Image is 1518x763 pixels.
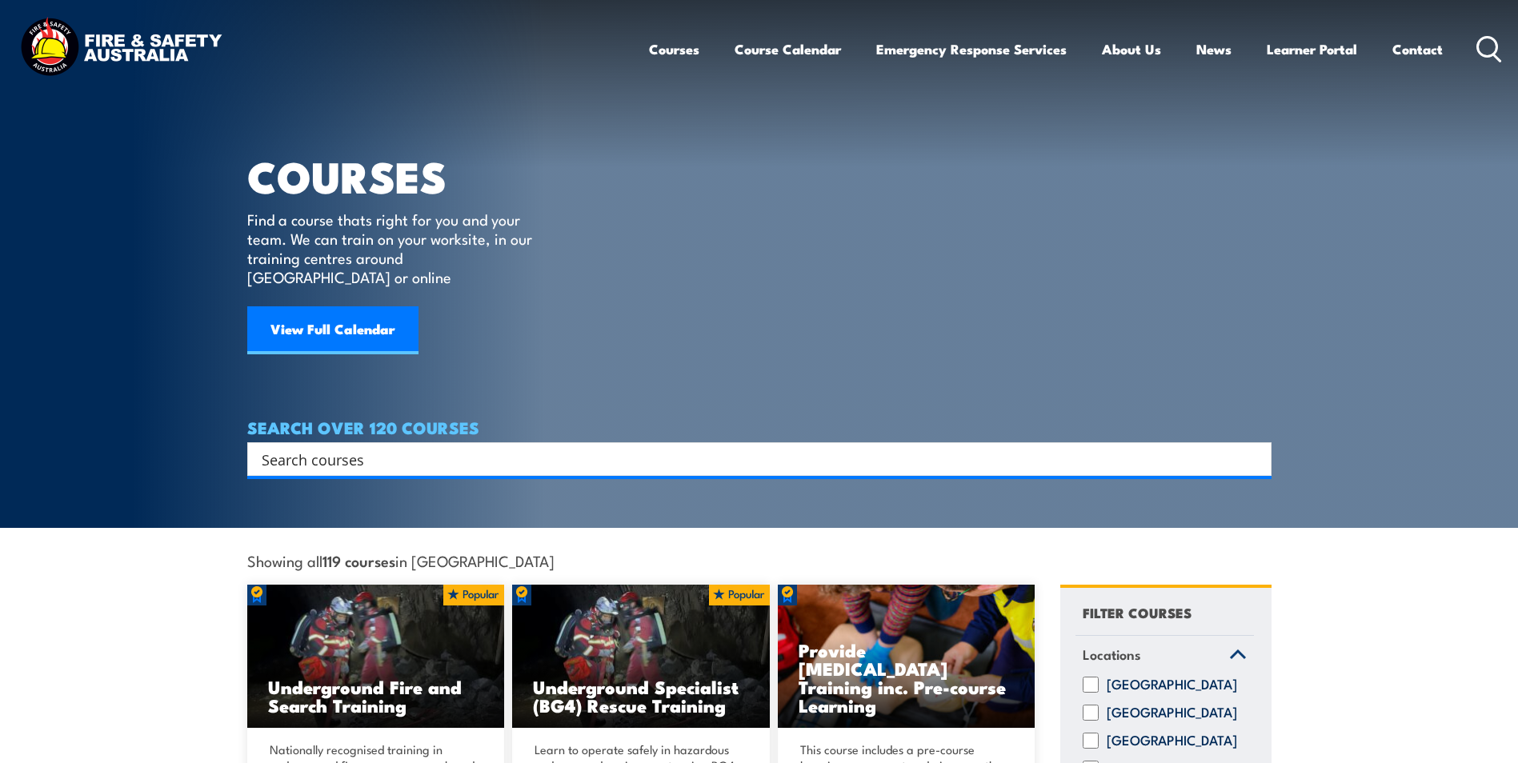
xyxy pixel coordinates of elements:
[247,157,555,194] h1: COURSES
[322,549,395,571] strong: 119 courses
[265,448,1240,470] form: Search form
[247,585,505,729] a: Underground Fire and Search Training
[1107,677,1237,693] label: [GEOGRAPHIC_DATA]
[512,585,770,729] img: Underground mine rescue
[1107,733,1237,749] label: [GEOGRAPHIC_DATA]
[247,585,505,729] img: Underground mine rescue
[262,447,1236,471] input: Search input
[778,585,1035,729] a: Provide [MEDICAL_DATA] Training inc. Pre-course Learning
[735,28,841,70] a: Course Calendar
[268,677,484,714] h3: Underground Fire and Search Training
[778,585,1035,729] img: Low Voltage Rescue and Provide CPR
[247,418,1272,436] h4: SEARCH OVER 120 COURSES
[1107,705,1237,721] label: [GEOGRAPHIC_DATA]
[1083,644,1141,665] span: Locations
[1392,28,1443,70] a: Contact
[1083,601,1192,623] h4: FILTER COURSES
[247,210,539,286] p: Find a course thats right for you and your team. We can train on your worksite, in our training c...
[1196,28,1232,70] a: News
[247,552,555,569] span: Showing all in [GEOGRAPHIC_DATA]
[799,641,1015,714] h3: Provide [MEDICAL_DATA] Training inc. Pre-course Learning
[512,585,770,729] a: Underground Specialist (BG4) Rescue Training
[876,28,1067,70] a: Emergency Response Services
[1102,28,1161,70] a: About Us
[533,677,749,714] h3: Underground Specialist (BG4) Rescue Training
[1267,28,1357,70] a: Learner Portal
[247,306,419,354] a: View Full Calendar
[649,28,699,70] a: Courses
[1244,448,1266,470] button: Search magnifier button
[1075,636,1254,677] a: Locations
